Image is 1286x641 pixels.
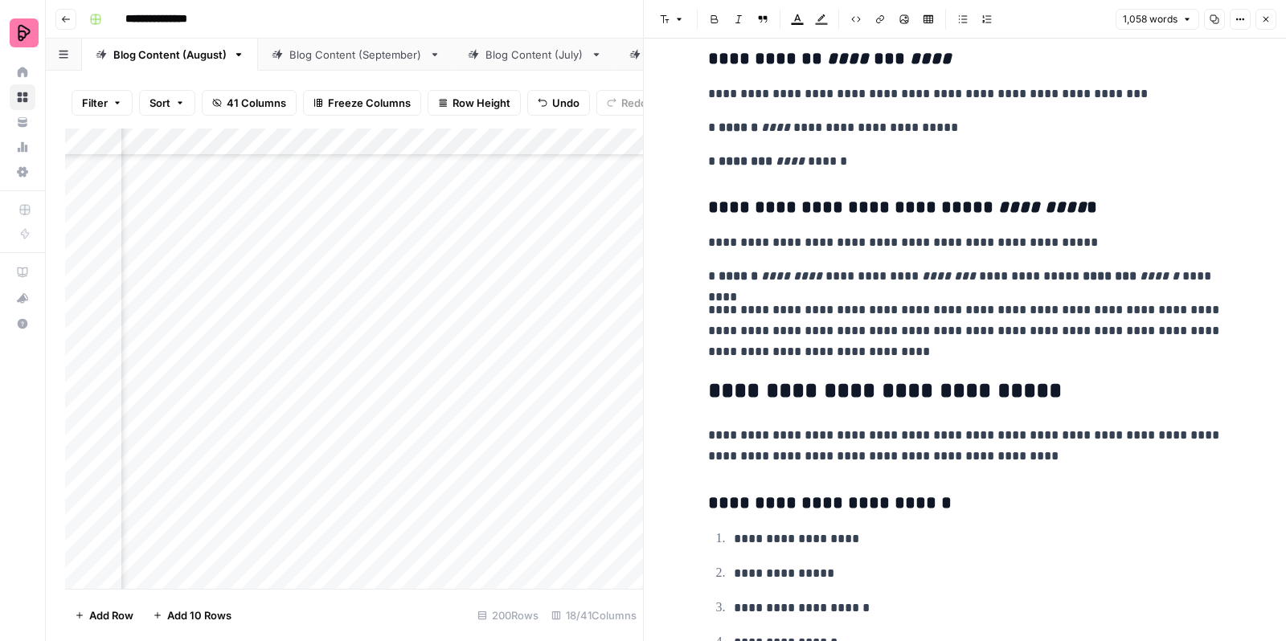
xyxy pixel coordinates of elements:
[89,607,133,623] span: Add Row
[143,602,241,628] button: Add 10 Rows
[10,13,35,53] button: Workspace: Preply
[303,90,421,116] button: Freeze Columns
[596,90,657,116] button: Redo
[616,39,778,71] a: Blog Content (April)
[1123,12,1177,27] span: 1,058 words
[139,90,195,116] button: Sort
[202,90,297,116] button: 41 Columns
[10,259,35,285] a: AirOps Academy
[527,90,590,116] button: Undo
[10,285,35,311] button: What's new?
[10,311,35,337] button: Help + Support
[552,95,580,111] span: Undo
[82,95,108,111] span: Filter
[10,286,35,310] div: What's new?
[328,95,411,111] span: Freeze Columns
[10,18,39,47] img: Preply Logo
[1116,9,1199,30] button: 1,058 words
[10,109,35,135] a: Your Data
[167,607,231,623] span: Add 10 Rows
[72,90,133,116] button: Filter
[485,47,584,63] div: Blog Content (July)
[258,39,454,71] a: Blog Content (September)
[149,95,170,111] span: Sort
[289,47,423,63] div: Blog Content (September)
[453,95,510,111] span: Row Height
[428,90,521,116] button: Row Height
[65,602,143,628] button: Add Row
[471,602,545,628] div: 200 Rows
[10,159,35,185] a: Settings
[10,59,35,85] a: Home
[454,39,616,71] a: Blog Content (July)
[227,95,286,111] span: 41 Columns
[621,95,647,111] span: Redo
[113,47,227,63] div: Blog Content (August)
[10,134,35,160] a: Usage
[82,39,258,71] a: Blog Content (August)
[545,602,643,628] div: 18/41 Columns
[10,84,35,110] a: Browse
